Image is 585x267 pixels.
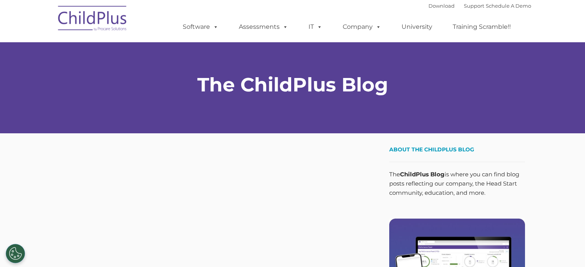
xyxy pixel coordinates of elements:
[197,73,388,96] strong: The ChildPlus Blog
[54,0,131,39] img: ChildPlus by Procare Solutions
[464,3,484,9] a: Support
[394,19,440,35] a: University
[428,3,531,9] font: |
[175,19,226,35] a: Software
[428,3,455,9] a: Download
[231,19,296,35] a: Assessments
[389,170,525,197] p: The is where you can find blog posts reflecting our company, the Head Start community, education,...
[6,244,25,263] button: Cookies Settings
[335,19,389,35] a: Company
[389,146,474,153] span: About the ChildPlus Blog
[486,3,531,9] a: Schedule A Demo
[445,19,518,35] a: Training Scramble!!
[301,19,330,35] a: IT
[400,171,445,178] strong: ChildPlus Blog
